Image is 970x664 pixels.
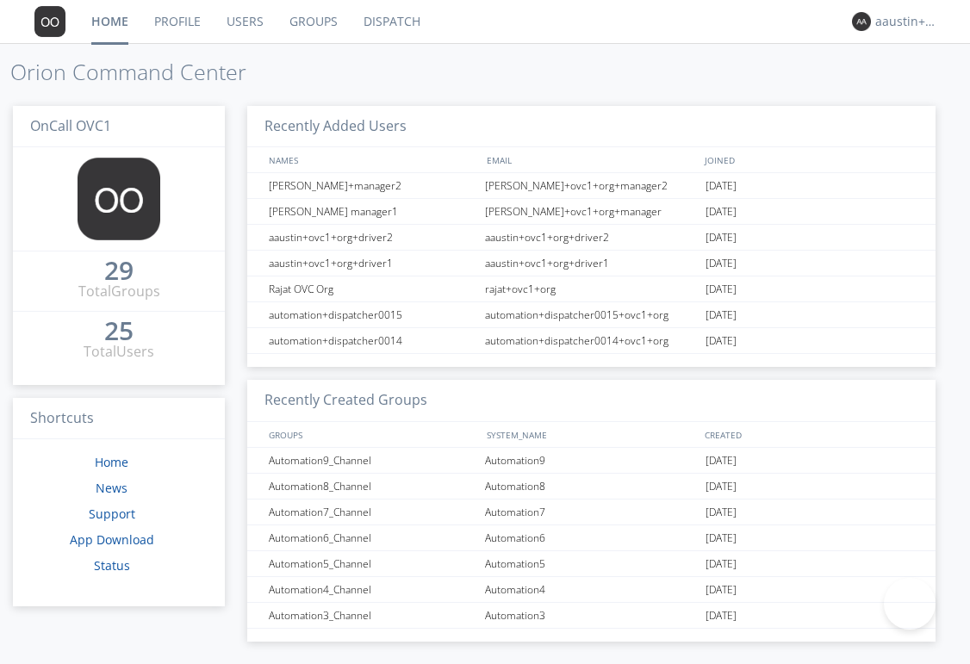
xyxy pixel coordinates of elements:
span: [DATE] [706,225,737,251]
a: Automation7_ChannelAutomation7[DATE] [247,500,936,525]
a: aaustin+ovc1+org+driver1aaustin+ovc1+org+driver1[DATE] [247,251,936,276]
div: CREATED [700,422,919,447]
span: [DATE] [706,577,737,603]
a: Automation8_ChannelAutomation8[DATE] [247,474,936,500]
div: aaustin+ovc1+org+driver1 [481,251,700,276]
div: 29 [104,262,134,279]
h3: Shortcuts [13,398,225,440]
a: Support [89,506,135,522]
div: [PERSON_NAME]+ovc1+org+manager2 [481,173,700,198]
span: [DATE] [706,603,737,629]
div: Automation8_Channel [264,474,482,499]
span: [DATE] [706,251,737,276]
div: Rajat OVC Org [264,276,482,301]
div: aaustin+ovc1+org+driver2 [481,225,700,250]
a: [PERSON_NAME]+manager2[PERSON_NAME]+ovc1+org+manager2[DATE] [247,173,936,199]
h3: Recently Added Users [247,106,936,148]
a: App Download [70,531,154,548]
div: [PERSON_NAME]+ovc1+org+manager [481,199,700,224]
div: JOINED [700,147,919,172]
iframe: Toggle Customer Support [884,578,936,630]
div: Automation5_Channel [264,551,482,576]
div: Automation9 [481,448,700,473]
a: automation+dispatcher0015automation+dispatcher0015+ovc1+org[DATE] [247,302,936,328]
div: Total Users [84,342,154,362]
div: EMAIL [482,147,700,172]
div: Automation4_Channel [264,577,482,602]
span: [DATE] [706,302,737,328]
div: Automation5 [481,551,700,576]
a: Automation9_ChannelAutomation9[DATE] [247,448,936,474]
a: [PERSON_NAME] manager1[PERSON_NAME]+ovc1+org+manager[DATE] [247,199,936,225]
div: 25 [104,322,134,339]
a: Automation5_ChannelAutomation5[DATE] [247,551,936,577]
span: [DATE] [706,328,737,354]
div: automation+dispatcher0014+ovc1+org [481,328,700,353]
span: [DATE] [706,551,737,577]
div: NAMES [264,147,478,172]
div: Automation7_Channel [264,500,482,524]
div: GROUPS [264,422,478,447]
a: Home [95,454,128,470]
div: Automation4 [481,577,700,602]
span: [DATE] [706,474,737,500]
a: News [96,480,127,496]
a: 29 [104,262,134,282]
h3: Recently Created Groups [247,380,936,422]
span: [DATE] [706,448,737,474]
div: SYSTEM_NAME [482,422,700,447]
div: Automation8 [481,474,700,499]
h1: Orion Command Center [10,60,970,84]
a: 25 [104,322,134,342]
a: Rajat OVC Orgrajat+ovc1+org[DATE] [247,276,936,302]
span: [DATE] [706,199,737,225]
div: aaustin+ovc1+org [875,13,940,30]
a: Automation6_ChannelAutomation6[DATE] [247,525,936,551]
a: Status [94,557,130,574]
div: automation+dispatcher0015 [264,302,482,327]
div: automation+dispatcher0014 [264,328,482,353]
div: [PERSON_NAME] manager1 [264,199,482,224]
div: Automation7 [481,500,700,524]
div: Automation6_Channel [264,525,482,550]
span: [DATE] [706,173,737,199]
span: OnCall OVC1 [30,116,111,135]
div: Total Groups [78,282,160,301]
div: aaustin+ovc1+org+driver2 [264,225,482,250]
div: automation+dispatcher0015+ovc1+org [481,302,700,327]
div: Automation3_Channel [264,603,482,628]
img: 373638.png [78,158,160,240]
span: [DATE] [706,276,737,302]
a: automation+dispatcher0014automation+dispatcher0014+ovc1+org[DATE] [247,328,936,354]
div: Automation9_Channel [264,448,482,473]
div: aaustin+ovc1+org+driver1 [264,251,482,276]
div: [PERSON_NAME]+manager2 [264,173,482,198]
div: Automation6 [481,525,700,550]
a: aaustin+ovc1+org+driver2aaustin+ovc1+org+driver2[DATE] [247,225,936,251]
img: 373638.png [34,6,65,37]
div: Automation3 [481,603,700,628]
a: Automation3_ChannelAutomation3[DATE] [247,603,936,629]
div: rajat+ovc1+org [481,276,700,301]
a: Automation4_ChannelAutomation4[DATE] [247,577,936,603]
span: [DATE] [706,525,737,551]
img: 373638.png [852,12,871,31]
span: [DATE] [706,500,737,525]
